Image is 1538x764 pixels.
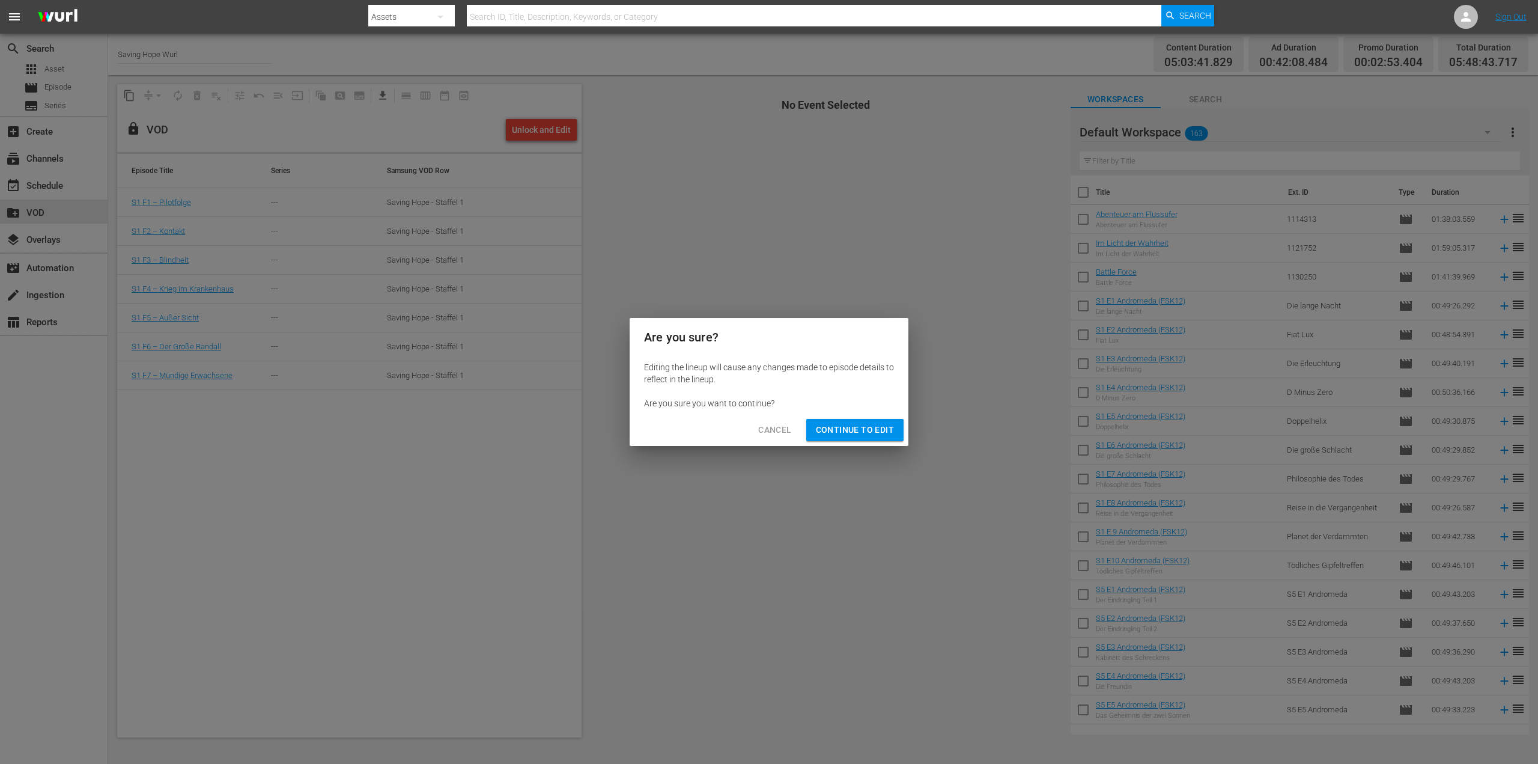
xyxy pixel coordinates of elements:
[1495,12,1527,22] a: Sign Out
[29,3,87,31] img: ans4CAIJ8jUAAAAAAAAAAAAAAAAAAAAAAAAgQb4GAAAAAAAAAAAAAAAAAAAAAAAAJMjXAAAAAAAAAAAAAAAAAAAAAAAAgAT5G...
[749,419,801,441] button: Cancel
[644,397,894,409] div: Are you sure you want to continue?
[1179,5,1211,26] span: Search
[758,423,791,438] span: Cancel
[806,419,904,441] button: Continue to Edit
[7,10,22,24] span: menu
[816,423,894,438] span: Continue to Edit
[644,328,894,347] h2: Are you sure?
[644,361,894,385] div: Editing the lineup will cause any changes made to episode details to reflect in the lineup.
